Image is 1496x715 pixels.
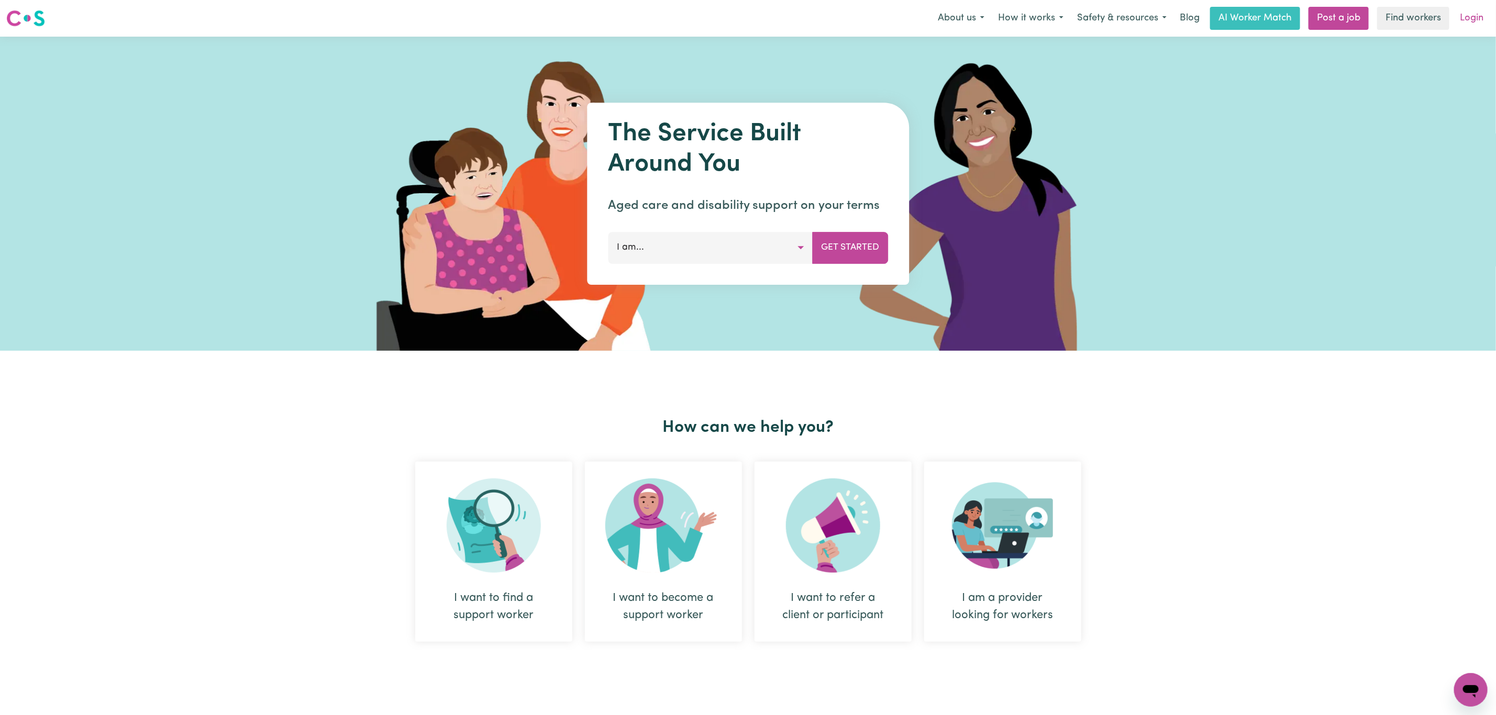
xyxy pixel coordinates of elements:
[780,589,886,624] div: I want to refer a client or participant
[1309,7,1369,30] a: Post a job
[608,119,888,180] h1: The Service Built Around You
[585,462,742,642] div: I want to become a support worker
[812,232,888,263] button: Get Started
[6,9,45,28] img: Careseekers logo
[786,478,880,573] img: Refer
[415,462,572,642] div: I want to find a support worker
[924,462,1081,642] div: I am a provider looking for workers
[610,589,717,624] div: I want to become a support worker
[608,232,813,263] button: I am...
[1454,673,1488,707] iframe: Button to launch messaging window, conversation in progress
[931,7,991,29] button: About us
[952,478,1054,573] img: Provider
[605,478,722,573] img: Become Worker
[1454,7,1490,30] a: Login
[1377,7,1449,30] a: Find workers
[991,7,1070,29] button: How it works
[755,462,912,642] div: I want to refer a client or participant
[409,418,1088,438] h2: How can we help you?
[1210,7,1300,30] a: AI Worker Match
[949,589,1056,624] div: I am a provider looking for workers
[6,6,45,30] a: Careseekers logo
[1070,7,1173,29] button: Safety & resources
[447,478,541,573] img: Search
[440,589,547,624] div: I want to find a support worker
[1173,7,1206,30] a: Blog
[608,196,888,215] p: Aged care and disability support on your terms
